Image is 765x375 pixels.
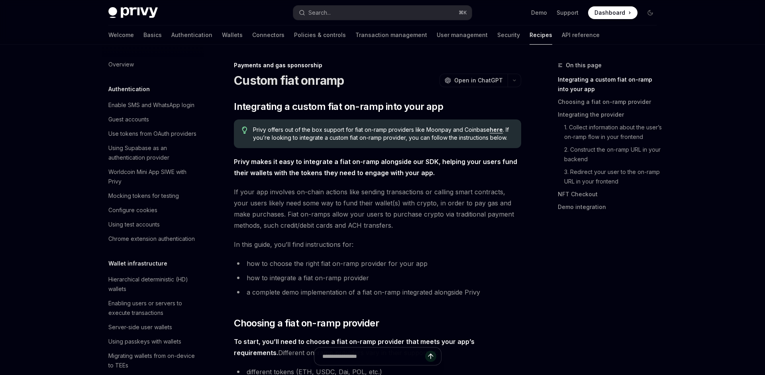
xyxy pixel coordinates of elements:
[102,232,204,246] a: Chrome extension authentication
[459,10,467,16] span: ⌘ K
[102,127,204,141] a: Use tokens from OAuth providers
[108,259,167,268] h5: Wallet infrastructure
[234,287,521,298] li: a complete demo implementation of a fiat on-ramp integrated alongside Privy
[558,73,663,96] a: Integrating a custom fiat on-ramp into your app
[252,25,284,45] a: Connectors
[102,334,204,349] a: Using passkeys with wallets
[108,299,199,318] div: Enabling users or servers to execute transactions
[108,100,194,110] div: Enable SMS and WhatsApp login
[102,349,204,373] a: Migrating wallets from on-device to TEEs
[108,220,160,229] div: Using test accounts
[594,9,625,17] span: Dashboard
[308,8,331,18] div: Search...
[558,108,663,121] a: Integrating the provider
[564,121,663,143] a: 1. Collect information about the user’s on-ramp flow in your frontend
[294,25,346,45] a: Policies & controls
[102,57,204,72] a: Overview
[108,167,199,186] div: Worldcoin Mini App SIWE with Privy
[566,61,602,70] span: On this page
[454,76,503,84] span: Open in ChatGPT
[108,84,150,94] h5: Authentication
[234,317,379,330] span: Choosing a fiat on-ramp provider
[558,201,663,213] a: Demo integration
[234,186,521,231] span: If your app involves on-chain actions like sending transactions or calling smart contracts, your ...
[102,165,204,189] a: Worldcoin Mini App SIWE with Privy
[102,320,204,334] a: Server-side user wallets
[355,25,427,45] a: Transaction management
[108,337,181,346] div: Using passkeys with wallets
[102,112,204,127] a: Guest accounts
[497,25,520,45] a: Security
[439,74,508,87] button: Open in ChatGPT
[108,205,157,215] div: Configure cookies
[234,336,521,358] span: Different on-ramp providers vary in their support of:
[437,25,488,45] a: User management
[108,234,195,244] div: Chrome extension authentication
[558,188,663,201] a: NFT Checkout
[234,100,443,113] span: Integrating a custom fiat on-ramp into your app
[644,6,657,19] button: Toggle dark mode
[234,258,521,269] li: how to choose the right fiat on-ramp provider for your app
[102,98,204,112] a: Enable SMS and WhatsApp login
[102,272,204,296] a: Hierarchical deterministic (HD) wallets
[425,351,436,362] button: Send message
[108,115,149,124] div: Guest accounts
[558,96,663,108] a: Choosing a fiat on-ramp provider
[234,158,517,177] strong: Privy makes it easy to integrate a fiat on-ramp alongside our SDK, helping your users fund their ...
[108,191,179,201] div: Mocking tokens for testing
[102,189,204,203] a: Mocking tokens for testing
[102,217,204,232] a: Using test accounts
[234,239,521,250] span: In this guide, you’ll find instructions for:
[293,6,472,20] button: Search...⌘K
[490,126,503,133] a: here
[108,351,199,370] div: Migrating wallets from on-device to TEEs
[562,25,600,45] a: API reference
[564,166,663,188] a: 3. Redirect your user to the on-ramp URL in your frontend
[143,25,162,45] a: Basics
[234,73,344,88] h1: Custom fiat onramp
[108,129,196,139] div: Use tokens from OAuth providers
[108,7,158,18] img: dark logo
[234,272,521,283] li: how to integrate a fiat on-ramp provider
[108,143,199,162] div: Using Supabase as an authentication provider
[530,25,552,45] a: Recipes
[102,296,204,320] a: Enabling users or servers to execute transactions
[222,25,243,45] a: Wallets
[557,9,579,17] a: Support
[171,25,212,45] a: Authentication
[102,141,204,165] a: Using Supabase as an authentication provider
[108,322,172,332] div: Server-side user wallets
[253,126,513,142] span: Privy offers out of the box support for fiat on-ramp providers like Moonpay and Coinbase . If you...
[234,61,521,69] div: Payments and gas sponsorship
[242,127,247,134] svg: Tip
[588,6,637,19] a: Dashboard
[108,25,134,45] a: Welcome
[531,9,547,17] a: Demo
[108,60,134,69] div: Overview
[234,338,475,357] strong: To start, you’ll need to choose a fiat on-ramp provider that meets your app’s requirements.
[102,203,204,217] a: Configure cookies
[564,143,663,166] a: 2. Construct the on-ramp URL in your backend
[108,275,199,294] div: Hierarchical deterministic (HD) wallets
